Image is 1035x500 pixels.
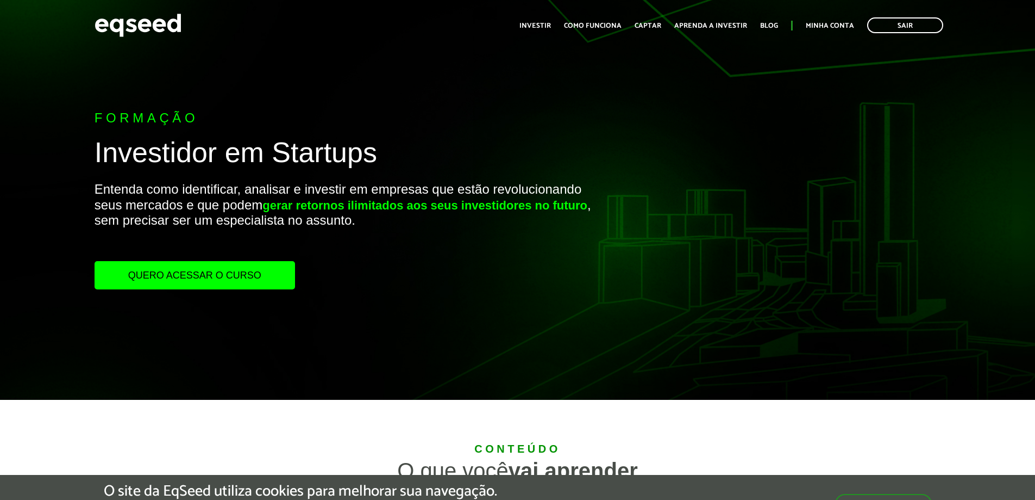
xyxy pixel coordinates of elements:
h1: Investidor em Startups [95,137,596,174]
a: Quero acessar o curso [95,261,295,289]
h5: O site da EqSeed utiliza cookies para melhorar sua navegação. [104,483,497,500]
img: EqSeed [95,11,181,40]
strong: vai aprender [509,459,638,483]
a: Como funciona [564,22,622,29]
p: Entenda como identificar, analisar e investir em empresas que estão revolucionando seus mercados ... [95,182,596,261]
p: Formação [95,110,596,126]
a: Captar [635,22,661,29]
div: O que você [180,460,854,482]
a: Sair [867,17,943,33]
div: Conteúdo [180,443,854,454]
a: Minha conta [806,22,854,29]
a: Investir [519,22,551,29]
a: Blog [760,22,778,29]
a: Aprenda a investir [674,22,747,29]
strong: gerar retornos ilimitados aos seus investidores no futuro [262,199,587,212]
